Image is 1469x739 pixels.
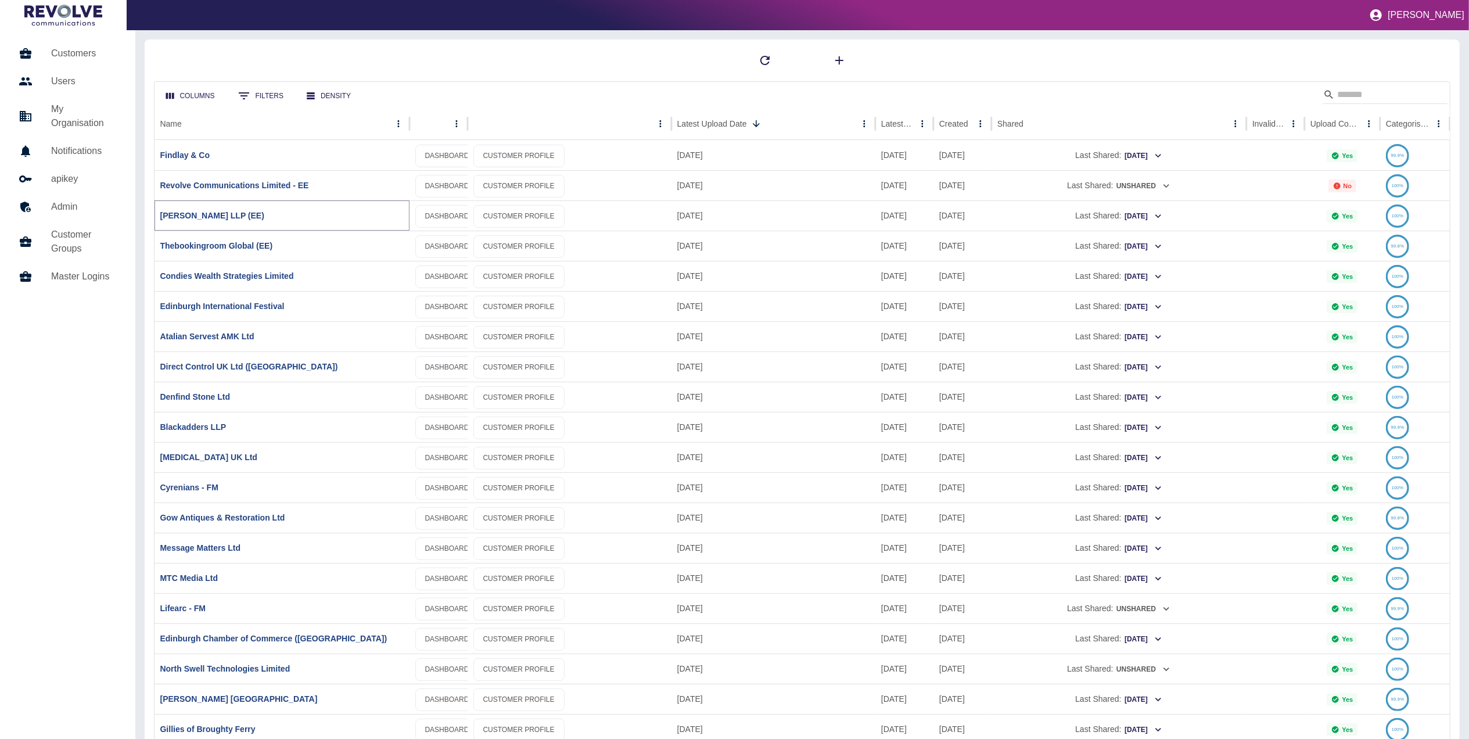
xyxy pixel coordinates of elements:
h5: Customer Groups [51,228,117,256]
text: 99.9% [1391,153,1405,158]
div: Last Shared: [997,533,1241,563]
a: DASHBOARD [415,447,479,469]
div: 20 Aug 2025 [875,442,933,472]
button: [DATE] [1124,147,1163,165]
button: Latest Usage column menu [914,116,931,132]
text: 100% [1392,394,1403,400]
a: DASHBOARD [415,628,479,651]
div: 25 Aug 2025 [875,140,933,170]
text: 99.9% [1391,425,1405,430]
a: Edinburgh International Festival [160,302,285,311]
a: Users [9,67,126,95]
button: [DATE] [1124,540,1163,558]
a: DASHBOARD [415,598,479,620]
div: Last Shared: [997,322,1241,351]
div: 04 Jul 2023 [933,442,992,472]
div: Categorised [1386,119,1430,128]
text: 100% [1392,274,1403,279]
div: 04 Jul 2023 [933,623,992,654]
a: DASHBOARD [415,296,479,318]
div: Last Shared: [997,412,1241,442]
a: CUSTOMER PROFILE [473,296,565,318]
a: Edinburgh Chamber of Commerce ([GEOGRAPHIC_DATA]) [160,634,387,643]
text: 100% [1392,334,1403,339]
div: 04 Jul 2023 [933,382,992,412]
a: CUSTOMER PROFILE [473,658,565,681]
button: Select columns [157,85,224,107]
div: Last Shared: [997,292,1241,321]
a: DASHBOARD [415,386,479,409]
a: Revolve Communications Limited - EE [160,181,309,190]
text: 99.8% [1391,515,1405,521]
button: Created column menu [972,116,989,132]
h5: apikey [51,172,117,186]
div: 22 Aug 2025 [671,503,875,533]
a: DASHBOARD [415,235,479,258]
p: Yes [1342,273,1353,280]
div: 04 Jul 2023 [933,291,992,321]
a: CUSTOMER PROFILE [473,447,565,469]
button: Unshared [1116,661,1171,679]
p: Yes [1342,696,1353,703]
div: 20 Aug 2025 [671,623,875,654]
div: Upload Complete [1310,119,1360,128]
a: Thebookingroom Global (EE) [160,241,273,250]
div: 21 Aug 2025 [671,593,875,623]
text: 99.9% [1391,606,1405,611]
p: Yes [1342,152,1353,159]
a: CUSTOMER PROFILE [473,598,565,620]
text: 100% [1392,213,1403,218]
p: Yes [1342,515,1353,522]
button: [PERSON_NAME] [1364,3,1469,27]
button: [DATE] [1124,419,1163,437]
div: 04 Jul 2023 [933,351,992,382]
div: Last Shared: [997,141,1241,170]
a: CUSTOMER PROFILE [473,145,565,167]
a: CUSTOMER PROFILE [473,568,565,590]
div: 09 Aug 2025 [875,472,933,503]
button: Density [297,85,360,107]
img: Logo [24,5,102,26]
button: [DATE] [1124,721,1163,739]
div: 04 Jul 2023 [933,684,992,714]
a: Master Logins [9,263,126,290]
div: 04 Jul 2023 [933,563,992,593]
div: 21 Aug 2025 [671,563,875,593]
div: Last Shared: [997,624,1241,654]
text: 100% [1392,304,1403,309]
p: Yes [1342,545,1353,552]
a: DASHBOARD [415,266,479,288]
button: column menu [448,116,465,132]
div: Last Shared: [997,654,1241,684]
button: Name column menu [390,116,407,132]
div: 26 Aug 2025 [671,231,875,261]
div: Last Shared: [997,443,1241,472]
a: DASHBOARD [415,175,479,198]
text: 100% [1392,455,1403,460]
button: [DATE] [1124,358,1163,376]
a: Cyrenians - FM [160,483,218,492]
div: 17 Aug 2025 [875,563,933,593]
div: 04 Jul 2023 [933,472,992,503]
div: 04 Jul 2023 [933,321,992,351]
div: Name [160,119,182,128]
a: DASHBOARD [415,326,479,349]
a: DASHBOARD [415,507,479,530]
div: Latest Upload Date [677,119,747,128]
h5: Master Logins [51,270,117,284]
div: 21 Aug 2025 [933,593,992,623]
a: apikey [9,165,126,193]
a: DASHBOARD [415,417,479,439]
a: CUSTOMER PROFILE [473,205,565,228]
button: Unshared [1116,600,1171,618]
a: CUSTOMER PROFILE [473,386,565,409]
a: Condies Wealth Strategies Limited [160,271,294,281]
button: [DATE] [1124,510,1163,528]
text: 100% [1392,485,1403,490]
p: Yes [1342,575,1353,582]
text: 99.9% [1391,697,1405,702]
a: [PERSON_NAME] [GEOGRAPHIC_DATA] [160,694,318,704]
button: [DATE] [1124,238,1163,256]
a: Gillies of Broughty Ferry [160,724,256,734]
div: Last Shared: [997,594,1241,623]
